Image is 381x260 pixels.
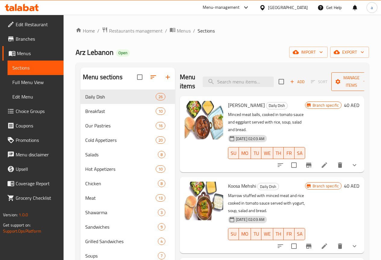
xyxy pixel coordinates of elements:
[8,61,64,75] a: Sections
[12,93,59,100] span: Edit Menu
[85,108,156,115] div: Breakfast
[266,102,287,109] span: Daily Dish
[321,243,328,250] a: Edit menu item
[347,158,362,172] button: show more
[3,211,18,219] span: Version:
[97,27,99,34] li: /
[185,101,223,139] img: Dawood Basha
[85,180,158,187] span: Chicken
[156,137,165,143] span: 20
[185,182,223,220] img: Koosa Mehshi
[231,149,236,158] span: SU
[203,4,240,11] div: Menu-management
[161,70,175,84] button: Add section
[177,27,191,34] span: Menus
[116,50,130,55] span: Open
[80,147,175,162] div: Salads8
[273,147,284,159] button: TH
[264,230,271,238] span: WE
[231,230,236,238] span: SU
[335,49,364,56] span: export
[85,93,156,100] span: Daily Dish
[330,47,369,58] button: export
[83,73,123,82] h2: Menu sections
[158,252,165,259] div: items
[2,162,64,176] a: Upsell
[198,27,215,34] span: Sections
[261,147,273,159] button: WE
[8,75,64,89] a: Full Menu View
[85,223,158,230] span: Sandwiches
[233,217,267,222] span: [DATE] 02:03 AM
[297,149,303,158] span: SA
[158,224,165,230] span: 9
[156,165,165,173] div: items
[158,223,165,230] div: items
[156,122,165,129] div: items
[156,93,165,100] div: items
[102,27,163,35] a: Restaurants management
[80,191,175,205] div: Meat13
[264,149,271,158] span: WE
[158,181,165,186] span: 8
[310,102,341,108] span: Branch specific
[228,147,239,159] button: SU
[16,165,59,173] span: Upsell
[85,209,158,216] span: Shawarma
[344,101,359,109] h6: 40 AED
[85,151,158,158] div: Salads
[294,49,323,56] span: import
[80,133,175,147] div: Cold Appetizers20
[76,45,114,59] span: Arz Lebanon
[321,161,328,169] a: Edit menu item
[80,176,175,191] div: Chicken8
[239,147,251,159] button: MO
[351,243,358,250] svg: Show Choices
[331,72,372,91] button: Manage items
[241,149,248,158] span: MO
[146,70,161,84] span: Sort sections
[85,165,156,173] div: Hot Appetizers
[158,180,165,187] div: items
[253,149,259,158] span: TU
[228,111,305,133] p: Minced meat balls, cooked in tomato sauce and eggplant served with rice, soup, salad and bread.
[2,32,64,46] a: Branches
[16,35,59,42] span: Branches
[158,209,165,216] div: items
[288,77,307,86] button: Add
[80,234,175,249] div: Grilled Sandwiches4
[80,104,175,118] div: Breakfast10
[2,147,64,162] a: Menu disclaimer
[16,180,59,187] span: Coverage Report
[286,230,292,238] span: FR
[286,149,292,158] span: FR
[336,74,367,89] span: Manage items
[156,108,165,114] span: 10
[310,183,341,189] span: Branch specific
[228,181,256,190] span: Koosa Mehshi
[333,158,347,172] button: delete
[288,77,307,86] span: Add item
[251,147,261,159] button: TU
[76,27,95,34] a: Home
[344,182,359,190] h6: 40 AED
[156,94,165,100] span: 26
[297,230,303,238] span: SA
[156,166,165,172] span: 10
[158,152,165,158] span: 8
[347,239,362,253] button: show more
[2,133,64,147] a: Promotions
[273,239,288,253] button: sort-choices
[193,27,195,34] li: /
[268,4,308,11] div: [GEOGRAPHIC_DATA]
[301,158,316,172] button: Branch-specific-item
[16,108,59,115] span: Choice Groups
[253,230,259,238] span: TU
[289,47,328,58] button: import
[80,205,175,220] div: Shawarma3
[295,228,305,240] button: SA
